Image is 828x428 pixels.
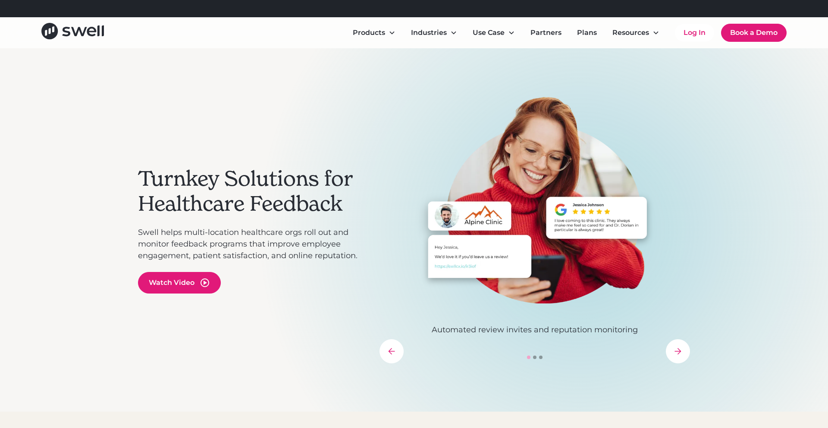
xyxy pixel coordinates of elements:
[353,28,385,38] div: Products
[570,24,604,41] a: Plans
[473,28,505,38] div: Use Case
[612,28,649,38] div: Resources
[149,278,194,288] div: Watch Video
[411,28,447,38] div: Industries
[138,272,221,294] a: open lightbox
[533,356,536,359] div: Show slide 2 of 3
[404,24,464,41] div: Industries
[524,24,568,41] a: Partners
[676,335,828,428] iframe: Chat Widget
[527,356,530,359] div: Show slide 1 of 3
[379,324,690,336] p: Automated review invites and reputation monitoring
[379,97,690,336] div: 1 of 3
[666,339,690,363] div: next slide
[721,24,787,42] a: Book a Demo
[379,97,690,363] div: carousel
[41,23,104,42] a: home
[138,166,371,216] h2: Turnkey Solutions for Healthcare Feedback
[675,24,714,41] a: Log In
[379,339,404,363] div: previous slide
[605,24,666,41] div: Resources
[539,356,543,359] div: Show slide 3 of 3
[466,24,522,41] div: Use Case
[346,24,402,41] div: Products
[138,227,371,262] p: Swell helps multi-location healthcare orgs roll out and monitor feedback programs that improve em...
